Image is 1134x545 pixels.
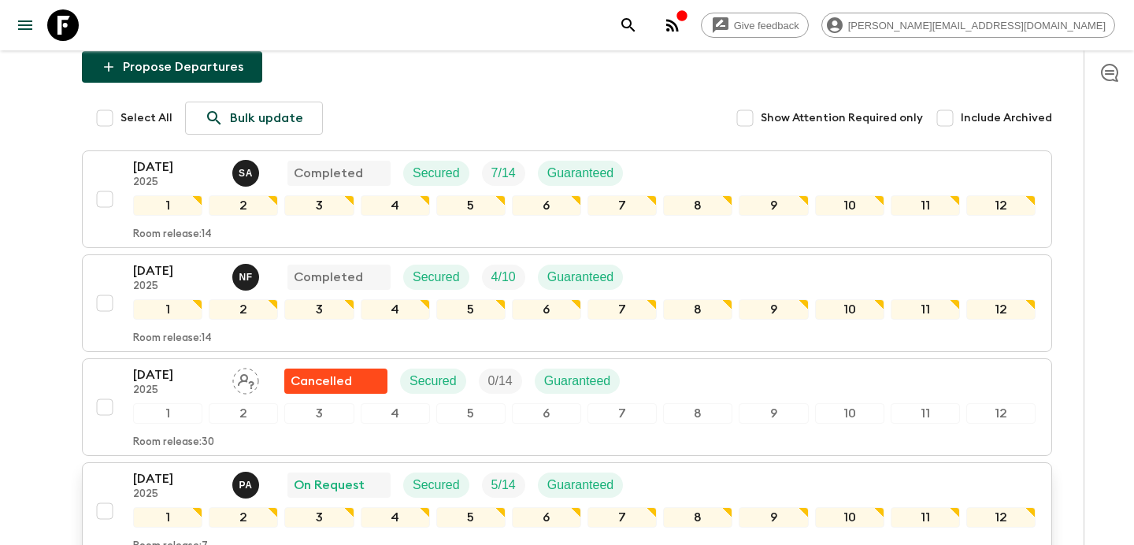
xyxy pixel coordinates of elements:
p: 2025 [133,280,220,293]
div: 2 [209,195,278,216]
div: Flash Pack cancellation [284,369,387,394]
span: Assign pack leader [232,373,259,385]
div: 7 [587,195,657,216]
div: 6 [512,507,581,528]
div: 7 [587,507,657,528]
div: 2 [209,507,278,528]
div: 12 [966,195,1036,216]
p: 7 / 14 [491,164,516,183]
p: Cancelled [291,372,352,391]
p: P A [239,479,253,491]
div: 4 [361,403,430,424]
p: 5 / 14 [491,476,516,495]
span: Give feedback [725,20,808,32]
div: 12 [966,507,1036,528]
a: Give feedback [701,13,809,38]
div: 11 [891,195,960,216]
div: Trip Fill [482,265,525,290]
div: Trip Fill [479,369,522,394]
p: Secured [409,372,457,391]
div: Secured [403,473,469,498]
button: menu [9,9,41,41]
p: 4 / 10 [491,268,516,287]
div: 5 [436,299,506,320]
div: 3 [284,507,354,528]
div: [PERSON_NAME][EMAIL_ADDRESS][DOMAIN_NAME] [821,13,1115,38]
div: 7 [587,299,657,320]
p: 2025 [133,488,220,501]
div: 5 [436,195,506,216]
div: 1 [133,195,202,216]
div: 6 [512,403,581,424]
div: Secured [403,161,469,186]
div: 1 [133,507,202,528]
p: Bulk update [230,109,303,128]
span: Select All [120,110,172,126]
button: Propose Departures [82,51,262,83]
div: 3 [284,299,354,320]
p: Guaranteed [544,372,611,391]
p: On Request [294,476,365,495]
div: 9 [739,507,808,528]
button: [DATE]2025Suren AbeykoonCompletedSecuredTrip FillGuaranteed123456789101112Room release:14 [82,150,1052,248]
div: 8 [663,195,732,216]
div: 6 [512,299,581,320]
div: 10 [815,299,884,320]
div: 10 [815,403,884,424]
div: 11 [891,299,960,320]
button: search adventures [613,9,644,41]
p: Guaranteed [547,268,614,287]
div: Trip Fill [482,161,525,186]
div: 10 [815,195,884,216]
span: Include Archived [961,110,1052,126]
p: Room release: 30 [133,436,214,449]
div: Secured [400,369,466,394]
div: 9 [739,403,808,424]
a: Bulk update [185,102,323,135]
div: 4 [361,195,430,216]
div: 12 [966,299,1036,320]
div: 8 [663,299,732,320]
button: [DATE]2025Assign pack leaderFlash Pack cancellationSecuredTrip FillGuaranteed123456789101112Room ... [82,358,1052,456]
div: 10 [815,507,884,528]
p: [DATE] [133,261,220,280]
p: Completed [294,164,363,183]
span: Prasad Adikari [232,476,262,489]
div: 2 [209,403,278,424]
div: 8 [663,507,732,528]
div: 11 [891,403,960,424]
p: Guaranteed [547,476,614,495]
span: [PERSON_NAME][EMAIL_ADDRESS][DOMAIN_NAME] [839,20,1114,32]
div: 3 [284,195,354,216]
p: Secured [413,164,460,183]
p: [DATE] [133,469,220,488]
p: 2025 [133,176,220,189]
span: Show Attention Required only [761,110,923,126]
div: 9 [739,299,808,320]
p: [DATE] [133,365,220,384]
div: 4 [361,299,430,320]
div: 4 [361,507,430,528]
div: Secured [403,265,469,290]
div: 7 [587,403,657,424]
div: 1 [133,403,202,424]
p: Room release: 14 [133,332,212,345]
div: 11 [891,507,960,528]
div: 6 [512,195,581,216]
div: 9 [739,195,808,216]
p: Secured [413,268,460,287]
button: PA [232,472,262,499]
div: 5 [436,403,506,424]
p: Guaranteed [547,164,614,183]
div: 2 [209,299,278,320]
p: [DATE] [133,158,220,176]
div: Trip Fill [482,473,525,498]
p: Room release: 14 [133,228,212,241]
p: 0 / 14 [488,372,513,391]
p: Secured [413,476,460,495]
div: 12 [966,403,1036,424]
p: Completed [294,268,363,287]
div: 8 [663,403,732,424]
span: Suren Abeykoon [232,165,262,177]
p: 2025 [133,384,220,397]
